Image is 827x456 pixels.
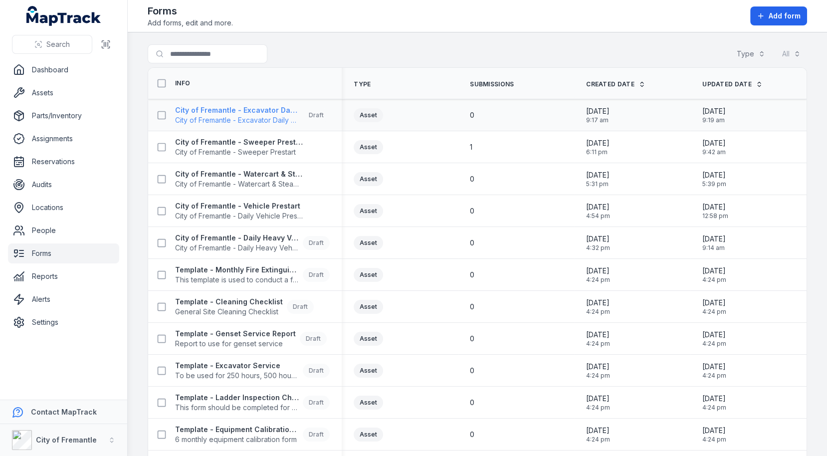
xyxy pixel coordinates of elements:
[586,116,610,124] span: 9:17 am
[586,362,610,372] span: [DATE]
[702,426,726,436] span: [DATE]
[8,152,119,172] a: Reservations
[148,18,233,28] span: Add forms, edit and more.
[702,170,726,180] span: [DATE]
[702,212,728,220] span: 12:58 pm
[586,234,610,252] time: 23/09/2025, 4:32:15 pm
[175,393,299,403] strong: Template - Ladder Inspection Checklist
[8,243,119,263] a: Forms
[586,404,610,412] span: 4:24 pm
[586,234,610,244] span: [DATE]
[175,425,330,445] a: Template - Equipment Calibration Form6 monthly equipment calibration formDraft
[354,428,383,442] div: Asset
[148,4,233,18] h2: Forms
[175,137,303,157] a: City of Fremantle - Sweeper PrestartCity of Fremantle - Sweeper Prestart
[586,372,610,380] span: 4:24 pm
[175,105,330,125] a: City of Fremantle - Excavator Daily Pre-start ChecklistCity of Fremantle - Excavator Daily Pre-st...
[702,394,726,412] time: 23/09/2025, 4:24:27 pm
[470,80,514,88] span: Submissions
[175,361,330,381] a: Template - Excavator ServiceTo be used for 250 hours, 500 hours and 750 hours service only. (1,00...
[8,266,119,286] a: Reports
[8,289,119,309] a: Alerts
[8,106,119,126] a: Parts/Inventory
[175,179,303,189] span: City of Fremantle - Watercart & Steamer Prestart
[702,266,726,276] span: [DATE]
[354,108,383,122] div: Asset
[175,275,299,285] span: This template is used to conduct a fire extinguisher inspection every 30 days to determine if the...
[354,364,383,378] div: Asset
[586,330,610,340] span: [DATE]
[586,80,645,88] a: Created Date
[175,425,299,435] strong: Template - Equipment Calibration Form
[175,361,299,371] strong: Template - Excavator Service
[586,212,610,220] span: 4:54 pm
[586,340,610,348] span: 4:24 pm
[470,206,474,216] span: 0
[586,202,610,212] span: [DATE]
[702,436,726,444] span: 4:24 pm
[175,169,303,179] strong: City of Fremantle - Watercart & Steamer Prestart
[354,204,383,218] div: Asset
[586,426,610,436] span: [DATE]
[175,297,314,317] a: Template - Cleaning ChecklistGeneral Site Cleaning ChecklistDraft
[175,307,283,317] span: General Site Cleaning Checklist
[175,265,299,275] strong: Template - Monthly Fire Extinguisher Inspection
[586,362,610,380] time: 23/09/2025, 4:24:27 pm
[702,202,728,220] time: 03/10/2025, 12:58:24 pm
[175,339,296,349] span: Report to use for genset service
[730,44,772,63] button: Type
[470,398,474,408] span: 0
[586,106,610,124] time: 03/10/2025, 9:17:50 am
[175,233,330,253] a: City of Fremantle - Daily Heavy Vehicle PrestartCity of Fremantle - Daily Heavy Vehicle PrestartD...
[702,116,726,124] span: 9:19 am
[586,80,634,88] span: Created Date
[175,201,303,211] strong: City of Fremantle - Vehicle Prestart
[586,138,610,156] time: 23/09/2025, 6:11:48 pm
[175,329,327,349] a: Template - Genset Service ReportReport to use for genset serviceDraft
[702,138,726,156] time: 03/10/2025, 9:42:20 am
[303,364,330,378] div: Draft
[175,371,299,381] span: To be used for 250 hours, 500 hours and 750 hours service only. (1,000 hours to be completed by d...
[702,234,726,244] span: [DATE]
[470,110,474,120] span: 0
[702,372,726,380] span: 4:24 pm
[470,174,474,184] span: 0
[300,332,327,346] div: Draft
[750,6,807,25] button: Add form
[46,39,70,49] span: Search
[175,105,299,115] strong: City of Fremantle - Excavator Daily Pre-start Checklist
[702,106,726,124] time: 03/10/2025, 9:19:43 am
[175,297,283,307] strong: Template - Cleaning Checklist
[586,266,610,284] time: 23/09/2025, 4:24:27 pm
[175,393,330,413] a: Template - Ladder Inspection ChecklistThis form should be completed for all ladders.Draft
[354,172,383,186] div: Asset
[8,60,119,80] a: Dashboard
[12,35,92,54] button: Search
[470,302,474,312] span: 0
[586,244,610,252] span: 4:32 pm
[702,234,726,252] time: 03/10/2025, 9:14:47 am
[586,298,610,308] span: [DATE]
[470,366,474,376] span: 0
[303,428,330,442] div: Draft
[702,80,763,88] a: Updated Date
[586,276,610,284] span: 4:24 pm
[586,170,610,188] time: 23/09/2025, 5:31:15 pm
[702,298,726,308] span: [DATE]
[586,180,610,188] span: 5:31 pm
[702,170,726,188] time: 23/09/2025, 5:39:53 pm
[354,268,383,282] div: Asset
[303,268,330,282] div: Draft
[175,201,303,221] a: City of Fremantle - Vehicle PrestartCity of Fremantle - Daily Vehicle Prestart
[303,108,330,122] div: Draft
[175,115,299,125] span: City of Fremantle - Excavator Daily Pre-start Checklist
[8,175,119,195] a: Audits
[8,83,119,103] a: Assets
[769,11,801,21] span: Add form
[776,44,807,63] button: All
[702,298,726,316] time: 23/09/2025, 4:24:27 pm
[175,147,303,157] span: City of Fremantle - Sweeper Prestart
[26,6,101,26] a: MapTrack
[702,404,726,412] span: 4:24 pm
[586,170,610,180] span: [DATE]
